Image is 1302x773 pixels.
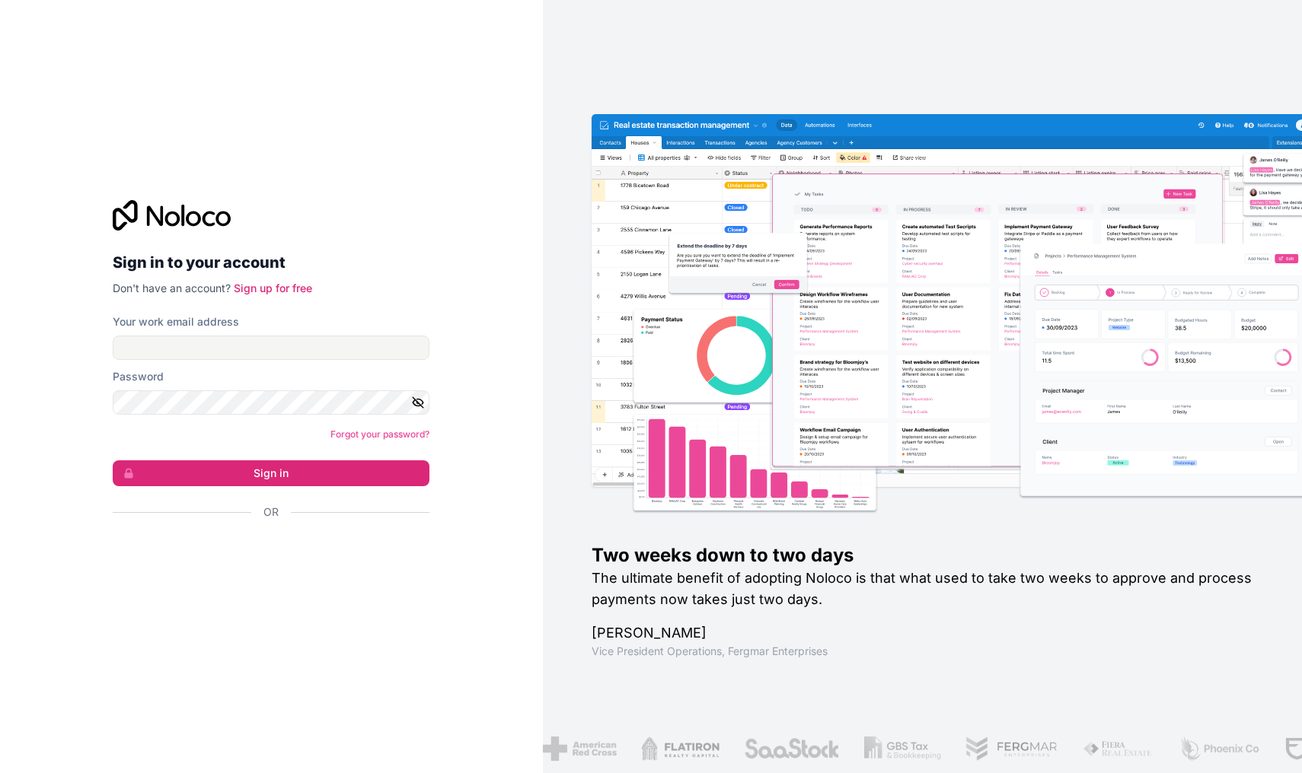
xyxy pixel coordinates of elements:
[113,390,429,415] input: Password
[1178,736,1260,761] img: /assets/phoenix-BREaitsQ.png
[965,736,1058,761] img: /assets/fergmar-CudnrXN5.png
[863,736,941,761] img: /assets/gbstax-C-GtDUiK.png
[113,460,429,486] button: Sign in
[592,622,1254,644] h1: [PERSON_NAME]
[113,336,429,360] input: Email address
[330,428,429,440] a: Forgot your password?
[592,644,1254,659] h1: Vice President Operations , Fergmar Enterprises
[234,282,312,294] a: Sign up for free
[640,736,720,761] img: /assets/flatiron-C8eUkumj.png
[105,536,425,570] iframe: Sign in with Google Button
[113,314,239,329] label: Your work email address
[263,504,279,520] span: Or
[1082,736,1154,761] img: /assets/fiera-fwj2N5v4.png
[743,736,839,761] img: /assets/saastock-C6Zbiodz.png
[113,369,164,384] label: Password
[113,536,417,570] div: Sign in with Google. Opens in new tab
[113,282,231,294] span: Don't have an account?
[541,736,615,761] img: /assets/american-red-cross-BAupjrZR.png
[592,568,1254,610] h2: The ultimate benefit of adopting Noloco is that what used to take two weeks to approve and proces...
[113,249,429,276] h2: Sign in to your account
[592,543,1254,568] h1: Two weeks down to two days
